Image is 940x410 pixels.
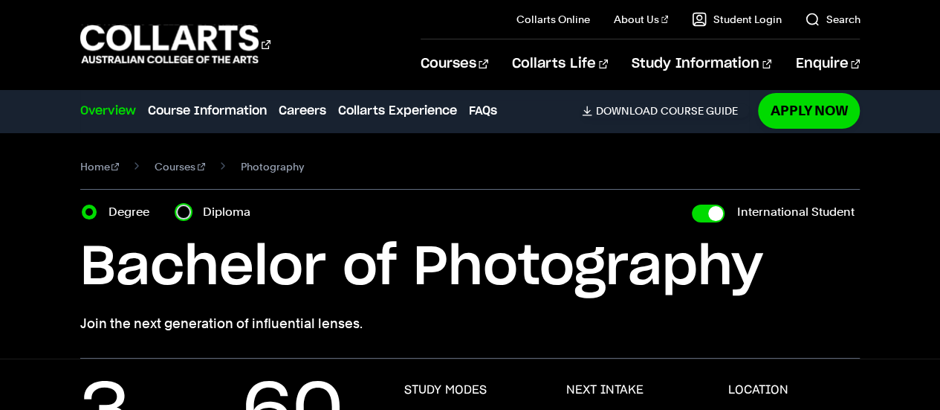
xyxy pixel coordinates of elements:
a: Courses [155,156,205,177]
p: Join the next generation of influential lenses. [80,313,860,334]
a: Overview [80,102,136,120]
a: Collarts Online [516,12,590,27]
span: Download [595,104,657,118]
h3: STUDY MODES [403,382,486,397]
a: Home [80,156,120,177]
a: Collarts Life [512,39,608,89]
a: Enquire [795,39,860,89]
a: FAQs [469,102,497,120]
a: Search [805,12,860,27]
label: Diploma [203,202,259,222]
label: Degree [108,202,158,222]
h3: LOCATION [727,382,788,397]
a: Collarts Experience [338,102,457,120]
a: Courses [421,39,488,89]
h1: Bachelor of Photography [80,234,860,301]
a: About Us [614,12,669,27]
div: Go to homepage [80,23,270,65]
a: Student Login [692,12,781,27]
a: Course Information [148,102,267,120]
a: Study Information [632,39,771,89]
span: Photography [241,156,304,177]
label: International Student [736,202,854,222]
a: DownloadCourse Guide [582,104,749,118]
a: Careers [279,102,326,120]
a: Apply Now [758,93,860,128]
h3: NEXT INTAKE [565,382,643,397]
